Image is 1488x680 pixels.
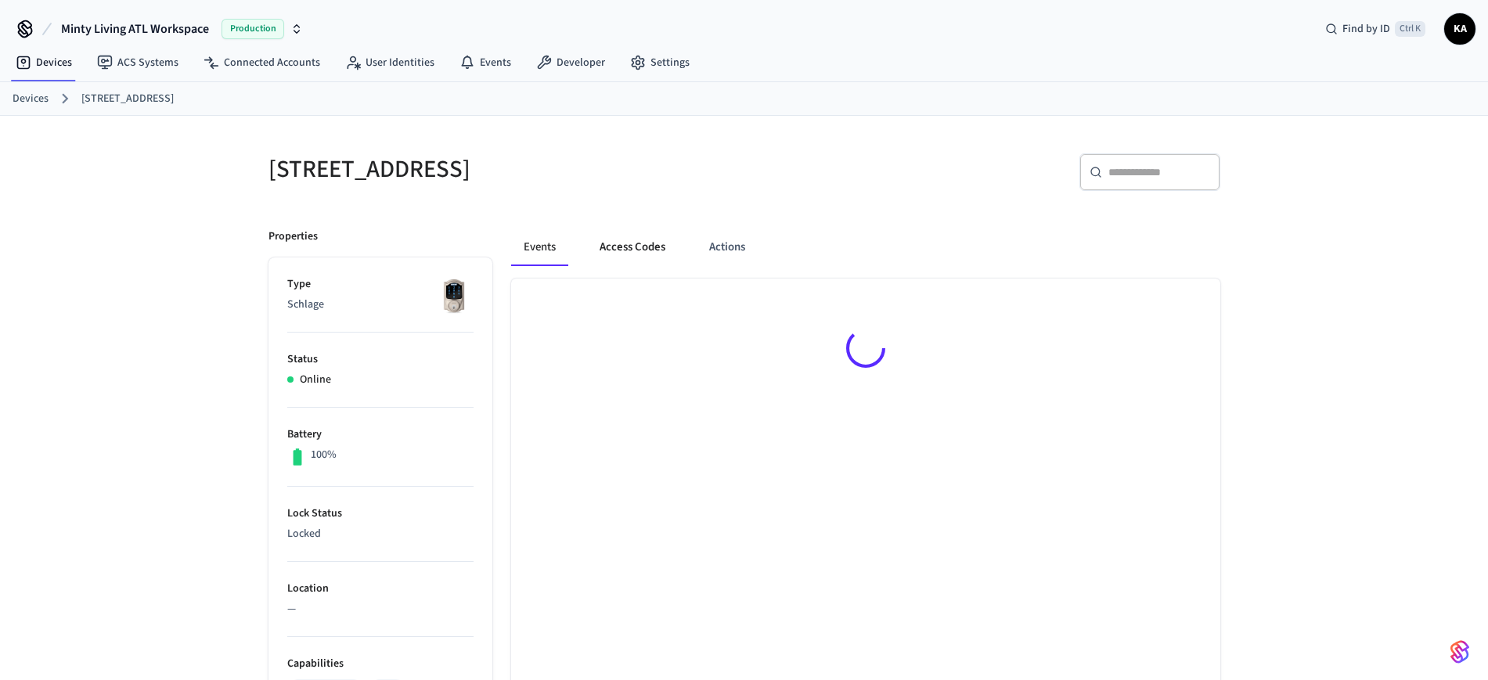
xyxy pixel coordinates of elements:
a: Connected Accounts [191,49,333,77]
a: ACS Systems [85,49,191,77]
p: Location [287,581,474,597]
p: Lock Status [287,506,474,522]
a: Devices [3,49,85,77]
p: Properties [268,228,318,245]
p: — [287,601,474,617]
button: Access Codes [587,228,678,266]
p: 100% [311,447,337,463]
p: Locked [287,526,474,542]
p: Online [300,372,331,388]
div: ant example [511,228,1220,266]
p: Type [287,276,474,293]
a: Events [447,49,524,77]
img: Schlage Sense Smart Deadbolt with Camelot Trim, Front [434,276,474,315]
a: Devices [13,91,49,107]
span: Ctrl K [1395,21,1425,37]
h5: [STREET_ADDRESS] [268,153,735,185]
a: User Identities [333,49,447,77]
span: Production [222,19,284,39]
p: Status [287,351,474,368]
span: KA [1446,15,1474,43]
span: Minty Living ATL Workspace [61,20,209,38]
span: Find by ID [1342,21,1390,37]
a: Settings [618,49,702,77]
div: Find by IDCtrl K [1313,15,1438,43]
p: Battery [287,426,474,443]
button: KA [1444,13,1475,45]
button: Events [511,228,568,266]
p: Schlage [287,297,474,313]
img: SeamLogoGradient.69752ec5.svg [1450,639,1469,664]
a: Developer [524,49,618,77]
button: Actions [697,228,758,266]
a: [STREET_ADDRESS] [81,91,174,107]
p: Capabilities [287,656,474,672]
